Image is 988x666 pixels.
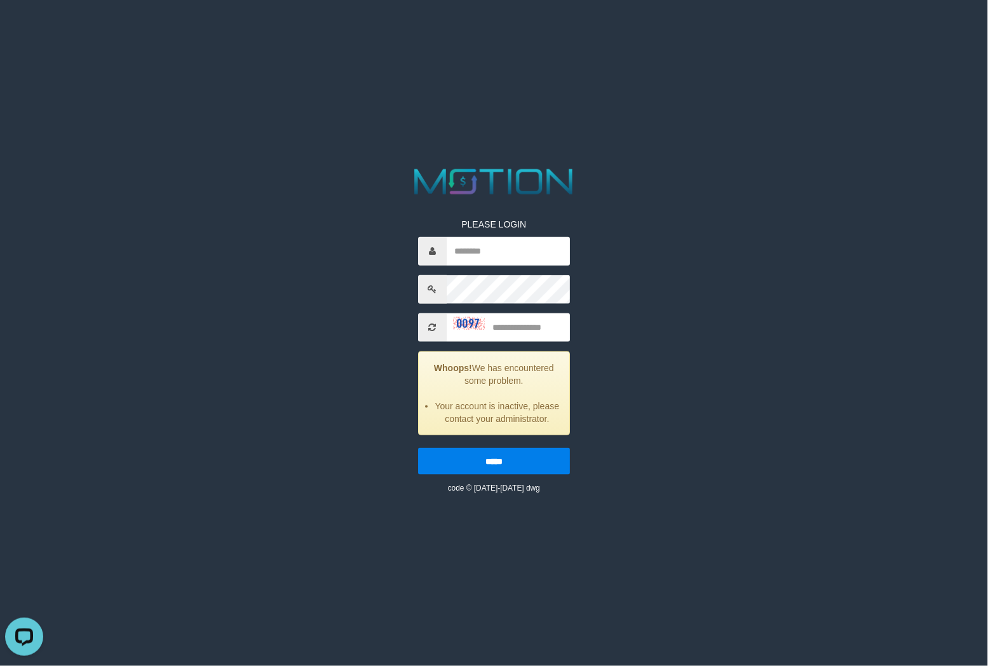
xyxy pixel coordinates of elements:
p: PLEASE LOGIN [418,217,570,230]
img: captcha [453,317,485,330]
strong: Whoops! [434,362,472,372]
small: code © [DATE]-[DATE] dwg [448,483,540,492]
button: Open LiveChat chat widget [5,5,43,43]
img: MOTION_logo.png [407,165,580,199]
li: Your account is inactive, please contact your administrator. [435,399,560,425]
div: We has encountered some problem. [418,351,570,435]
